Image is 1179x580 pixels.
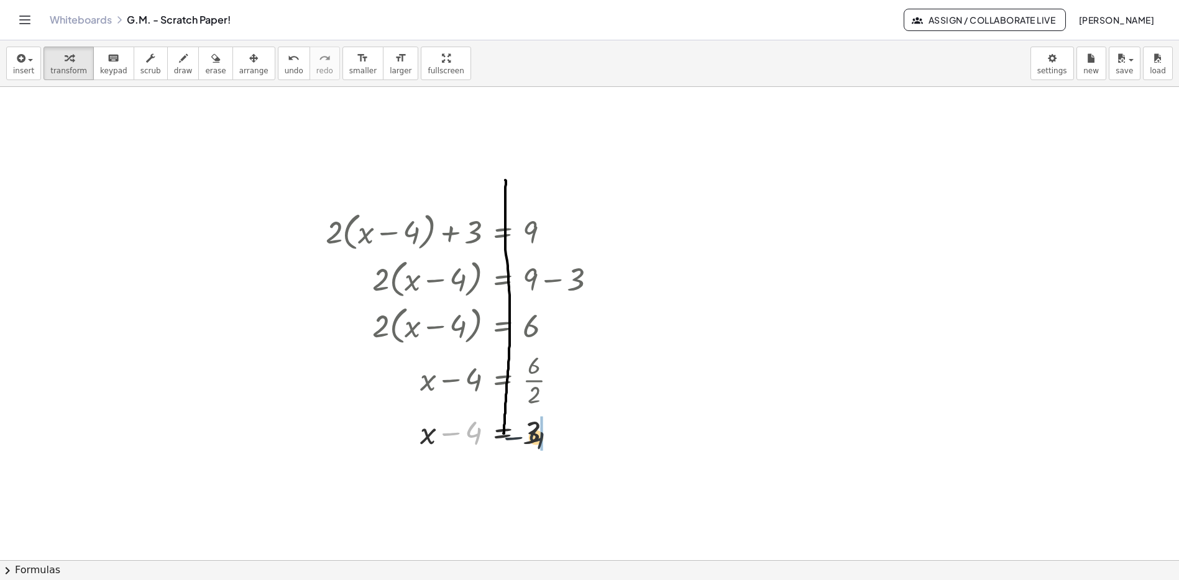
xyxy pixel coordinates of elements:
[1030,47,1074,80] button: settings
[15,10,35,30] button: Toggle navigation
[100,66,127,75] span: keypad
[1037,66,1067,75] span: settings
[93,47,134,80] button: keyboardkeypad
[167,47,200,80] button: draw
[310,47,340,80] button: redoredo
[428,66,464,75] span: fullscreen
[1078,14,1154,25] span: [PERSON_NAME]
[174,66,193,75] span: draw
[395,51,406,66] i: format_size
[134,47,168,80] button: scrub
[1143,47,1173,80] button: load
[6,47,41,80] button: insert
[349,66,377,75] span: smaller
[383,47,418,80] button: format_sizelarger
[232,47,275,80] button: arrange
[1083,66,1099,75] span: new
[140,66,161,75] span: scrub
[50,14,112,26] a: Whiteboards
[44,47,94,80] button: transform
[1116,66,1133,75] span: save
[239,66,268,75] span: arrange
[50,66,87,75] span: transform
[278,47,310,80] button: undoundo
[904,9,1066,31] button: Assign / Collaborate Live
[13,66,34,75] span: insert
[198,47,232,80] button: erase
[285,66,303,75] span: undo
[914,14,1055,25] span: Assign / Collaborate Live
[316,66,333,75] span: redo
[342,47,383,80] button: format_sizesmaller
[1076,47,1106,80] button: new
[421,47,470,80] button: fullscreen
[319,51,331,66] i: redo
[1109,47,1140,80] button: save
[205,66,226,75] span: erase
[357,51,369,66] i: format_size
[108,51,119,66] i: keyboard
[288,51,300,66] i: undo
[1150,66,1166,75] span: load
[390,66,411,75] span: larger
[1068,9,1164,31] button: [PERSON_NAME]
